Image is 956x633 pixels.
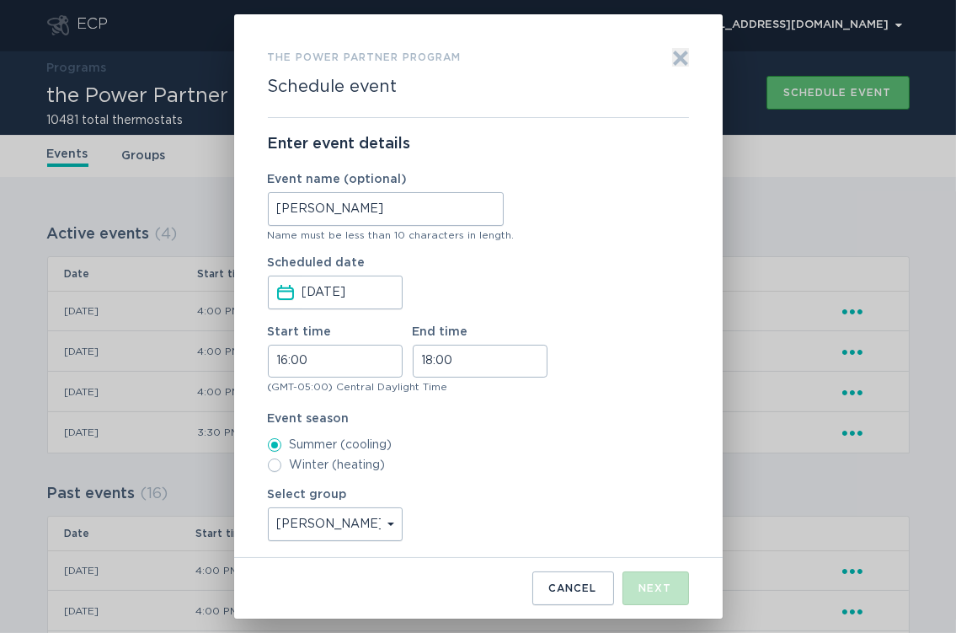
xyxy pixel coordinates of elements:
label: Summer (cooling) [268,438,689,452]
button: Scheduled dateSelect a date [277,283,294,302]
label: Event season [268,413,689,425]
label: Start time [268,326,403,378]
label: End time [413,326,547,378]
div: Cancel [549,583,597,593]
input: Winter (heating) [268,459,281,472]
input: Summer (cooling) [268,438,281,452]
label: Event name (optional) [268,174,504,185]
div: (GMT-05:00) Central Daylight Time [268,382,689,392]
input: End time [413,345,547,378]
label: Select group [268,489,403,541]
button: Exit [672,48,689,67]
h3: the Power Partner program [268,48,462,67]
input: Select a date [302,276,400,308]
select: Select group [268,507,403,541]
div: Name must be less than 10 characters in length. [268,230,689,240]
div: Next [639,583,672,593]
input: Start time [268,345,403,378]
p: Enter event details [268,135,689,153]
h2: Schedule event [268,77,398,97]
button: Cancel [532,571,614,605]
label: Winter (heating) [268,459,689,472]
label: Scheduled date [268,257,504,309]
button: Next [622,571,689,605]
div: Form to create an event [234,14,723,619]
input: Event name (optional) [268,192,504,226]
